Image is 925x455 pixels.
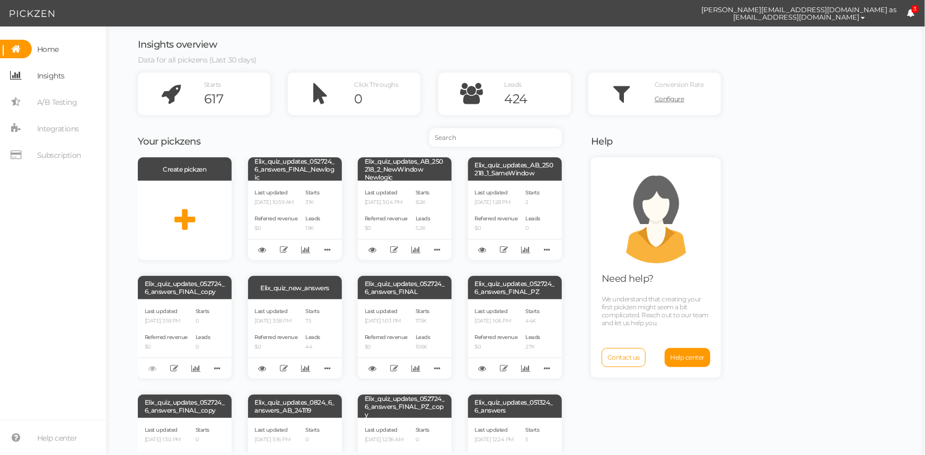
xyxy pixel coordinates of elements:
span: Starts [416,308,429,315]
div: Last updated [DATE] 1:03 PM Referred revenue $0 Starts 175K Leads 106K [358,299,452,379]
button: [PERSON_NAME][EMAIL_ADDRESS][DOMAIN_NAME] as [EMAIL_ADDRESS][DOMAIN_NAME] [692,1,907,26]
p: 5 [526,436,541,443]
span: Starts [416,189,429,196]
span: Integrations [37,120,79,137]
span: Click Throughs [354,81,398,88]
p: 175K [416,318,430,325]
span: We understand that creating your first pickzen might seem a bit complicated. Reach out to our tea... [602,295,709,327]
div: Elix_quiz_updates_052724_6_answers_FINAL_copy [138,276,232,299]
span: Insights [37,67,65,84]
div: Last updated [DATE] 1:06 PM Referred revenue $0 Starts 44K Leads 27K [468,299,562,379]
span: Last updated [365,308,398,315]
span: Referred revenue [365,215,408,222]
span: Help center [671,353,705,361]
p: 19K [306,225,321,232]
span: Insights overview [138,39,217,50]
span: Conversion Rate [655,81,704,88]
p: 0 [196,344,210,351]
span: [EMAIL_ADDRESS][DOMAIN_NAME] [733,13,859,21]
p: [DATE] 3:04 PM [365,199,408,206]
div: 0 [354,91,420,107]
span: A/B Testing [37,94,77,111]
input: Search [429,128,562,147]
span: Last updated [475,308,508,315]
span: Contact us [607,353,640,361]
p: $0 [145,344,188,351]
p: 0 [196,436,210,443]
span: Last updated [145,308,178,315]
p: $0 [255,344,298,351]
span: Leads [416,334,430,341]
div: Elix_quiz_updates_AB_250218_2_NewWindow Newlogic [358,157,452,181]
img: Pickzen logo [10,7,55,20]
span: Last updated [145,426,178,433]
p: [DATE] 12:24 PM [475,436,518,443]
div: Elix_quiz_updates_AB_250218_1_SameWindow [468,157,562,181]
p: 44K [526,318,541,325]
span: Starts [196,426,209,433]
span: Leads [526,215,541,222]
span: Starts [204,81,221,88]
div: Elix_quiz_updates_052724_6_answers_FINAL [358,276,452,299]
span: Starts [306,426,320,433]
span: Configure [655,95,684,103]
span: Need help? [602,273,654,284]
div: Elix_quiz_updates_051324_6_answers [468,395,562,418]
span: Last updated [365,426,398,433]
span: Last updated [475,189,508,196]
span: Leads [526,334,541,341]
p: 31K [306,199,321,206]
div: Last updated [DATE] 1:28 PM Referred revenue $0 Starts 2 Leads 0 [468,181,562,260]
p: 75 [306,318,321,325]
p: [DATE] 1:30 PM [145,436,188,443]
div: Last updated [DATE] 3:58 PM Referred revenue $0 Starts 75 Leads 44 [248,299,342,379]
span: Last updated [365,189,398,196]
span: Referred revenue [255,334,298,341]
span: Help [591,136,613,147]
span: Referred revenue [475,334,518,341]
span: [PERSON_NAME][EMAIL_ADDRESS][DOMAIN_NAME] as [702,6,897,13]
span: Starts [526,189,540,196]
span: Starts [416,426,429,433]
p: $0 [365,225,408,232]
p: 27K [526,344,541,351]
p: [DATE] 3:58 PM [255,318,298,325]
p: [DATE] 1:28 PM [475,199,518,206]
span: Leads [306,215,321,222]
span: Referred revenue [145,334,188,341]
span: Starts [526,308,540,315]
span: Starts [306,189,320,196]
img: support.png [609,168,704,263]
p: 0 [306,436,321,443]
p: 5.2K [416,225,430,232]
span: Last updated [255,189,288,196]
p: 8.2K [416,199,430,206]
div: 617 [204,91,270,107]
span: Help center [37,430,77,447]
p: 0 [416,436,430,443]
span: Last updated [255,426,288,433]
div: Elix_quiz_updates_052724_6_answers_FINAL_PZ_copy [358,395,452,418]
span: Last updated [475,426,508,433]
span: Your pickzens [138,136,201,147]
span: Starts [196,308,209,315]
p: $0 [365,344,408,351]
span: 3 [912,5,919,13]
p: 0 [196,318,210,325]
span: Last updated [255,308,288,315]
p: [DATE] 1:03 PM [365,318,408,325]
p: 44 [306,344,321,351]
span: Starts [526,426,540,433]
p: [DATE] 1:06 PM [475,318,518,325]
span: Subscription [37,147,81,164]
span: Starts [306,308,320,315]
span: Leads [306,334,321,341]
p: $0 [475,225,518,232]
img: cd8312e7a6b0c0157f3589280924bf3e [673,4,692,23]
span: Referred revenue [475,215,518,222]
p: [DATE] 10:59 AM [255,199,298,206]
span: Data for all pickzens (Last 30 days) [138,55,257,65]
span: Leads [196,334,210,341]
p: 0 [526,225,541,232]
div: Elix_quiz_updates_052724_6_answers_FINAL_copy [138,395,232,418]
